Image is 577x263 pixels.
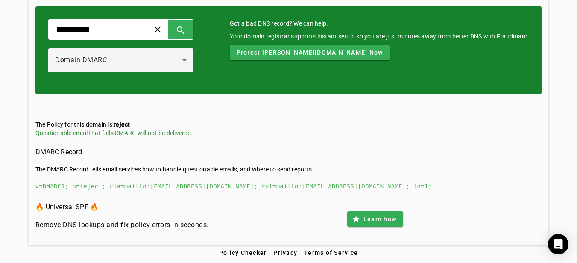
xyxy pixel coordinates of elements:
div: v=DMARC1; p=reject; rua=mailto:[EMAIL_ADDRESS][DOMAIN_NAME]; ruf=mailto:[EMAIL_ADDRESS][DOMAIN_NA... [35,182,542,191]
h3: DMARC Record [35,146,542,158]
button: Privacy [270,245,301,260]
span: Privacy [273,249,297,256]
div: Open Intercom Messenger [548,234,568,254]
mat-card-title: Got a bad DNS record? We can help. [230,19,529,28]
button: Protect [PERSON_NAME][DOMAIN_NAME] Now [230,45,390,60]
div: The DMARC Record tells email services how to handle questionable emails, and where to send reports [35,165,542,173]
span: Terms of Service [304,249,358,256]
span: Protect [PERSON_NAME][DOMAIN_NAME] Now [237,48,383,57]
strong: reject [114,121,130,128]
button: Learn how [347,211,403,227]
div: Your domain registrar supports instant setup, so you are just minutes away from better DNS with F... [230,32,529,40]
h3: 🔥 Universal SPF 🔥 [35,201,209,213]
span: Policy Checker [219,249,267,256]
button: Policy Checker [216,245,270,260]
section: The Policy for this domain is: [35,120,542,142]
button: Terms of Service [301,245,361,260]
div: Questionable email that fails DMARC will not be delivered. [35,129,542,137]
h4: Remove DNS lookups and fix policy errors in seconds. [35,220,209,230]
span: Domain DMARC [55,56,107,64]
span: Learn how [363,215,396,223]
